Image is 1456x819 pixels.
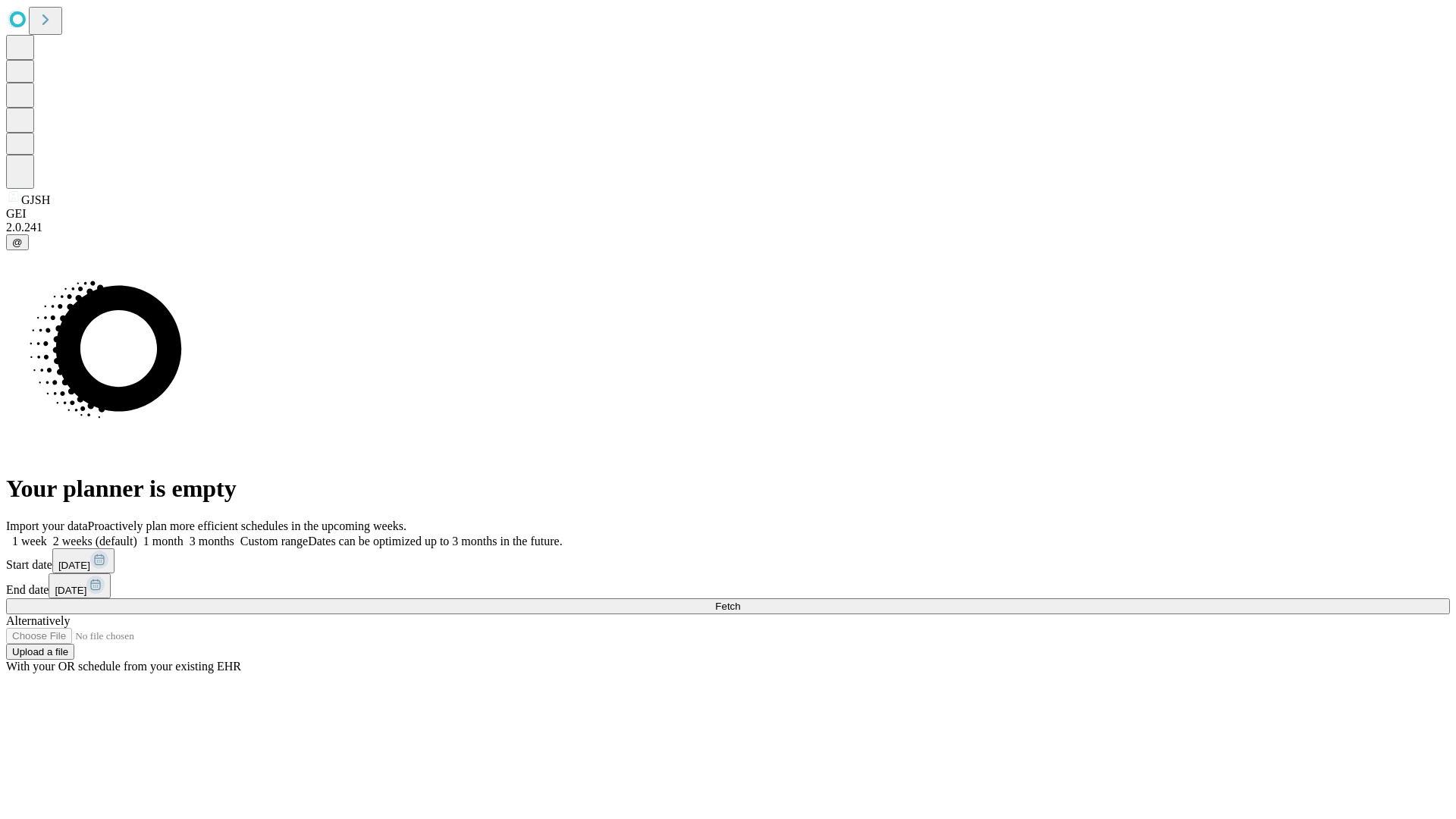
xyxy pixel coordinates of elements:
span: Dates can be optimized up to 3 months in the future. [308,535,562,548]
span: Proactively plan more efficient schedules in the upcoming weeks. [88,519,406,532]
button: [DATE] [49,573,111,598]
div: GEI [6,207,1450,221]
button: Upload a file [6,644,74,660]
div: 2.0.241 [6,221,1450,234]
span: Import your data [6,519,88,532]
span: 1 week [12,535,47,548]
button: Fetch [6,598,1450,614]
div: Start date [6,548,1450,573]
span: 2 weeks (default) [53,535,137,548]
span: Alternatively [6,614,70,627]
span: [DATE] [58,560,90,571]
span: With your OR schedule from your existing EHR [6,660,241,673]
span: Fetch [715,601,740,612]
span: 1 month [143,535,184,548]
span: 3 months [190,535,234,548]
button: [DATE] [52,548,115,573]
span: [DATE] [55,585,86,596]
span: @ [12,237,23,248]
h1: Your planner is empty [6,475,1450,503]
span: GJSH [21,193,50,206]
button: @ [6,234,29,250]
span: Custom range [240,535,308,548]
div: End date [6,573,1450,598]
